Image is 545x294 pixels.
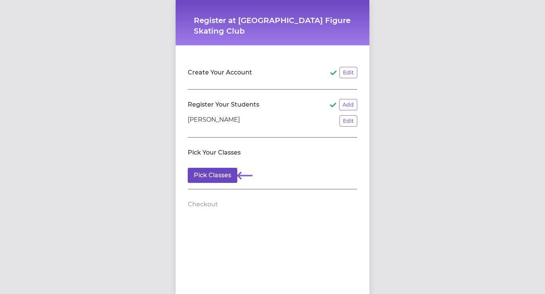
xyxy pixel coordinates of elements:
h2: Create Your Account [188,68,252,77]
h2: Checkout [188,200,218,209]
button: Edit [339,115,357,127]
button: Add [339,99,357,110]
h1: Register at [GEOGRAPHIC_DATA] Figure Skating Club [194,15,351,36]
h2: Pick Your Classes [188,148,241,157]
h2: Register Your Students [188,100,259,109]
button: Pick Classes [188,168,237,183]
button: Edit [339,67,357,78]
p: [PERSON_NAME] [188,115,240,127]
